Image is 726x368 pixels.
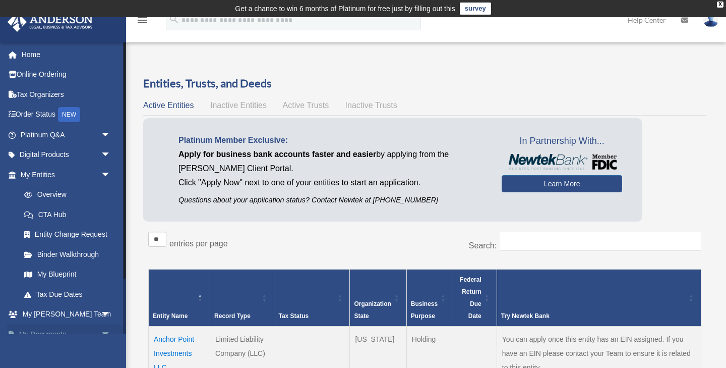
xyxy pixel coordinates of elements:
[210,269,274,327] th: Record Type: Activate to sort
[210,101,267,110] span: Inactive Entities
[7,104,126,125] a: Order StatusNEW
[350,269,406,327] th: Organization State: Activate to sort
[460,3,491,15] a: survey
[169,239,228,248] label: entries per page
[7,125,126,145] a: Platinum Q&Aarrow_drop_down
[14,204,121,225] a: CTA Hub
[178,194,487,206] p: Questions about your application status? Contact Newtek at [PHONE_NUMBER]
[7,65,126,85] a: Online Ordering
[7,165,121,185] a: My Entitiesarrow_drop_down
[507,154,617,170] img: NewtekBankLogoSM.png
[58,107,80,122] div: NEW
[178,147,487,176] p: by applying from the [PERSON_NAME] Client Portal.
[460,276,481,320] span: Federal Return Due Date
[235,3,455,15] div: Get a chance to win 6 months of Platinum for free just by filling out this
[278,312,309,320] span: Tax Status
[153,312,188,320] span: Entity Name
[14,225,121,245] a: Entity Change Request
[406,269,453,327] th: Business Purpose: Activate to sort
[5,12,96,32] img: Anderson Advisors Platinum Portal
[354,300,391,320] span: Organization State
[14,284,121,304] a: Tax Due Dates
[7,145,126,165] a: Digital Productsarrow_drop_down
[7,304,126,325] a: My [PERSON_NAME] Teamarrow_drop_down
[274,269,350,327] th: Tax Status: Activate to sort
[101,125,121,145] span: arrow_drop_down
[149,269,210,327] th: Entity Name: Activate to invert sorting
[345,101,397,110] span: Inactive Trusts
[178,176,487,190] p: Click "Apply Now" next to one of your entities to start an application.
[214,312,251,320] span: Record Type
[101,304,121,325] span: arrow_drop_down
[136,18,148,26] a: menu
[168,14,179,25] i: search
[7,44,126,65] a: Home
[14,244,121,265] a: Binder Walkthrough
[143,101,194,110] span: Active Entities
[101,145,121,166] span: arrow_drop_down
[101,324,121,345] span: arrow_drop_down
[411,300,438,320] span: Business Purpose
[502,133,622,149] span: In Partnership With...
[143,76,706,91] h3: Entities, Trusts, and Deeds
[178,133,487,147] p: Platinum Member Exclusive:
[136,14,148,26] i: menu
[101,165,121,185] span: arrow_drop_down
[469,241,497,250] label: Search:
[283,101,329,110] span: Active Trusts
[7,324,126,344] a: My Documentsarrow_drop_down
[7,84,126,104] a: Tax Organizers
[717,2,723,8] div: close
[178,150,376,159] span: Apply for business bank accounts faster and easier
[453,269,497,327] th: Federal Return Due Date: Activate to sort
[703,13,718,27] img: User Pic
[502,175,622,192] a: Learn More
[14,185,116,205] a: Overview
[14,265,121,285] a: My Blueprint
[497,269,701,327] th: Try Newtek Bank : Activate to sort
[501,310,686,322] div: Try Newtek Bank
